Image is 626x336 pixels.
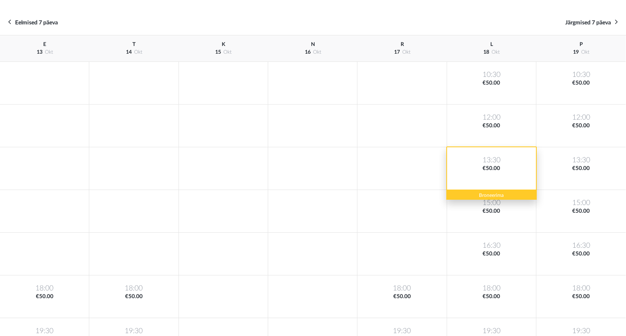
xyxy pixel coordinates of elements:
[222,42,225,47] span: K
[538,326,624,336] span: 19:30
[538,293,624,301] span: €50.00
[573,50,579,55] span: 19
[449,241,534,250] span: 16:30
[580,42,583,47] span: P
[538,198,624,207] span: 15:00
[449,79,534,87] span: €50.00
[449,326,534,336] span: 19:30
[401,42,404,47] span: R
[45,50,53,55] span: okt
[449,70,534,79] span: 10:30
[538,70,624,79] span: 10:30
[305,50,311,55] span: 16
[2,284,87,293] span: 18:00
[581,50,589,55] span: okt
[449,293,534,301] span: €50.00
[538,165,624,172] span: €50.00
[126,50,132,55] span: 14
[538,155,624,165] span: 13:30
[449,198,534,207] span: 15:00
[538,79,624,87] span: €50.00
[565,18,618,27] a: Järgmised 7 päeva
[311,42,315,47] span: N
[538,122,624,130] span: €50.00
[91,284,176,293] span: 18:00
[15,20,58,26] span: Eelmised 7 päeva
[215,50,221,55] span: 15
[449,122,534,130] span: €50.00
[538,207,624,215] span: €50.00
[449,250,534,258] span: €50.00
[394,50,400,55] span: 17
[538,113,624,122] span: 12:00
[490,42,493,47] span: L
[538,284,624,293] span: 18:00
[37,50,42,55] span: 13
[538,250,624,258] span: €50.00
[483,50,489,55] span: 18
[91,326,176,336] span: 19:30
[565,20,611,26] span: Järgmised 7 päeva
[402,50,410,55] span: okt
[313,50,321,55] span: okt
[134,50,142,55] span: okt
[8,18,58,27] a: Eelmised 7 päeva
[2,326,87,336] span: 19:30
[2,293,87,301] span: €50.00
[449,207,534,215] span: €50.00
[492,50,500,55] span: okt
[223,50,231,55] span: okt
[359,284,445,293] span: 18:00
[449,284,534,293] span: 18:00
[449,113,534,122] span: 12:00
[359,293,445,301] span: €50.00
[43,42,46,47] span: E
[359,326,445,336] span: 19:30
[132,42,136,47] span: T
[538,241,624,250] span: 16:30
[91,293,176,301] span: €50.00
